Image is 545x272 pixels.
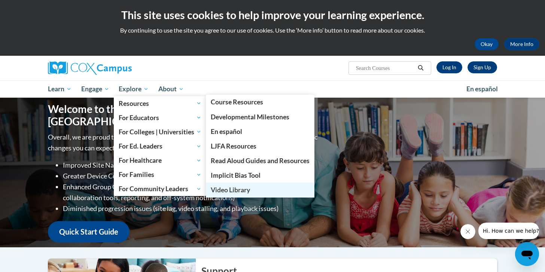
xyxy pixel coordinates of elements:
[48,61,190,75] a: Cox Campus
[119,184,201,193] span: For Community Leaders
[114,96,206,110] a: Resources
[63,181,319,203] li: Enhanced Group Collaboration Tools (Action plans, Group communication and collaboration tools, re...
[436,61,462,73] a: Log In
[478,223,539,239] iframe: Message from company
[119,156,201,165] span: For Healthcare
[114,80,153,98] a: Explore
[6,7,539,22] h2: This site uses cookies to help improve your learning experience.
[119,85,149,94] span: Explore
[211,98,263,106] span: Course Resources
[211,113,289,121] span: Developmental Milestones
[48,103,319,128] h1: Welcome to the new and improved [PERSON_NAME][GEOGRAPHIC_DATA]
[81,85,109,94] span: Engage
[504,38,539,50] a: More Info
[119,113,201,122] span: For Educators
[114,125,206,139] a: For Colleges | Universities
[475,38,499,50] button: Okay
[114,153,206,168] a: For Healthcare
[206,153,314,168] a: Read Aloud Guides and Resources
[63,203,319,214] li: Diminished progression issues (site lag, video stalling, and playback issues)
[48,132,319,153] p: Overall, we are proud to provide you with a more streamlined experience. Some of the specific cha...
[114,182,206,196] a: For Community Leaders
[206,139,314,153] a: LJFA Resources
[153,80,189,98] a: About
[114,168,206,182] a: For Families
[206,168,314,183] a: Implicit Bias Tool
[211,171,261,179] span: Implicit Bias Tool
[158,85,184,94] span: About
[119,142,201,151] span: For Ed. Leaders
[114,139,206,153] a: For Ed. Leaders
[63,171,319,181] li: Greater Device Compatibility
[48,85,71,94] span: Learn
[211,142,256,150] span: LJFA Resources
[515,242,539,266] iframe: Button to launch messaging window
[355,64,415,73] input: Search Courses
[63,160,319,171] li: Improved Site Navigation
[48,221,130,242] a: Quick Start Guide
[37,80,508,98] div: Main menu
[211,128,242,135] span: En español
[43,80,76,98] a: Learn
[462,81,503,97] a: En español
[415,64,426,73] button: Search
[206,124,314,139] a: En español
[48,61,132,75] img: Cox Campus
[206,110,314,124] a: Developmental Milestones
[119,170,201,179] span: For Families
[206,183,314,197] a: Video Library
[206,95,314,109] a: Course Resources
[211,157,310,165] span: Read Aloud Guides and Resources
[76,80,114,98] a: Engage
[211,186,250,194] span: Video Library
[468,61,497,73] a: Register
[466,85,498,93] span: En español
[119,99,201,108] span: Resources
[114,110,206,125] a: For Educators
[6,26,539,34] p: By continuing to use the site you agree to our use of cookies. Use the ‘More info’ button to read...
[119,127,201,136] span: For Colleges | Universities
[460,224,475,239] iframe: Close message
